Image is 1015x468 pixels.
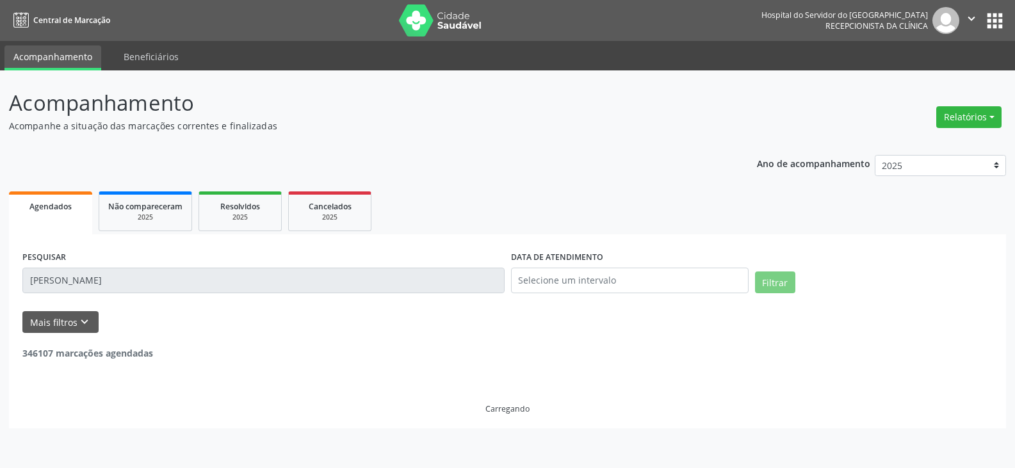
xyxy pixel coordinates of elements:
div: Hospital do Servidor do [GEOGRAPHIC_DATA] [761,10,928,20]
span: Cancelados [309,201,352,212]
span: Não compareceram [108,201,183,212]
span: Recepcionista da clínica [825,20,928,31]
button: Mais filtroskeyboard_arrow_down [22,311,99,334]
button:  [959,7,984,34]
i:  [964,12,978,26]
button: Relatórios [936,106,1002,128]
input: Nome, código do beneficiário ou CPF [22,268,505,293]
a: Acompanhamento [4,45,101,70]
span: Resolvidos [220,201,260,212]
i: keyboard_arrow_down [77,315,92,329]
label: DATA DE ATENDIMENTO [511,248,603,268]
input: Selecione um intervalo [511,268,749,293]
a: Beneficiários [115,45,188,68]
button: Filtrar [755,271,795,293]
div: 2025 [208,213,272,222]
button: apps [984,10,1006,32]
p: Ano de acompanhamento [757,155,870,171]
a: Central de Marcação [9,10,110,31]
span: Agendados [29,201,72,212]
div: Carregando [485,403,530,414]
label: PESQUISAR [22,248,66,268]
img: img [932,7,959,34]
strong: 346107 marcações agendadas [22,347,153,359]
p: Acompanhamento [9,87,707,119]
p: Acompanhe a situação das marcações correntes e finalizadas [9,119,707,133]
div: 2025 [108,213,183,222]
span: Central de Marcação [33,15,110,26]
div: 2025 [298,213,362,222]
